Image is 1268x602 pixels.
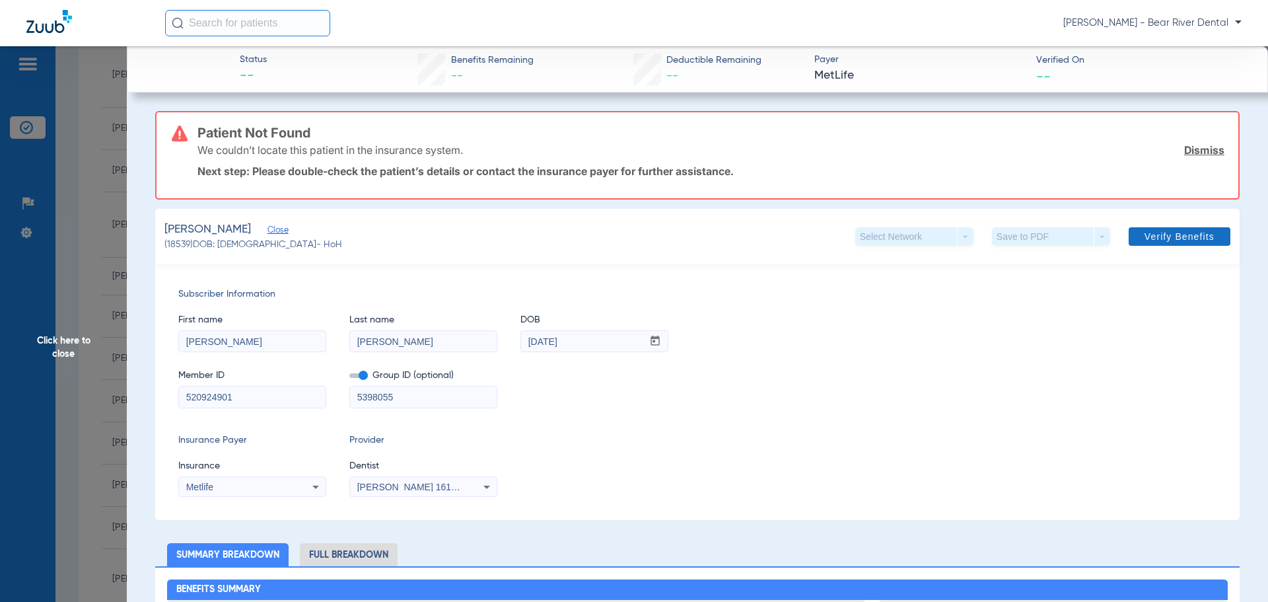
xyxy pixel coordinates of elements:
[814,67,1025,84] span: MetLife
[349,459,497,473] span: Dentist
[1202,539,1268,602] iframe: Chat Widget
[197,165,1224,178] p: Next step: Please double-check the patient’s details or contact the insurance payer for further a...
[178,287,1216,301] span: Subscriber Information
[349,313,497,327] span: Last name
[167,580,1228,601] h2: Benefits Summary
[1145,231,1215,242] span: Verify Benefits
[172,17,184,29] img: Search Icon
[349,433,497,447] span: Provider
[178,313,326,327] span: First name
[197,143,463,157] p: We couldn’t locate this patient in the insurance system.
[520,313,668,327] span: DOB
[26,10,72,33] img: Zuub Logo
[349,369,497,383] span: Group ID (optional)
[1063,17,1242,30] span: [PERSON_NAME] - Bear River Dental
[1036,54,1247,67] span: Verified On
[178,459,326,473] span: Insurance
[357,482,487,492] span: [PERSON_NAME] 1619600715
[267,225,279,238] span: Close
[178,369,326,383] span: Member ID
[165,10,330,36] input: Search for patients
[186,482,213,492] span: Metlife
[178,433,326,447] span: Insurance Payer
[164,221,251,238] span: [PERSON_NAME]
[666,70,678,82] span: --
[451,54,534,67] span: Benefits Remaining
[1184,143,1224,157] a: Dismiss
[643,331,668,352] button: Open calendar
[1129,227,1230,246] button: Verify Benefits
[172,126,188,141] img: error-icon
[167,543,289,566] li: Summary Breakdown
[1036,69,1051,83] span: --
[240,67,267,86] span: --
[666,54,761,67] span: Deductible Remaining
[451,70,463,82] span: --
[240,53,267,67] span: Status
[814,53,1025,67] span: Payer
[300,543,398,566] li: Full Breakdown
[164,238,342,252] span: (18539) DOB: [DEMOGRAPHIC_DATA] - HoH
[197,126,1224,139] h3: Patient Not Found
